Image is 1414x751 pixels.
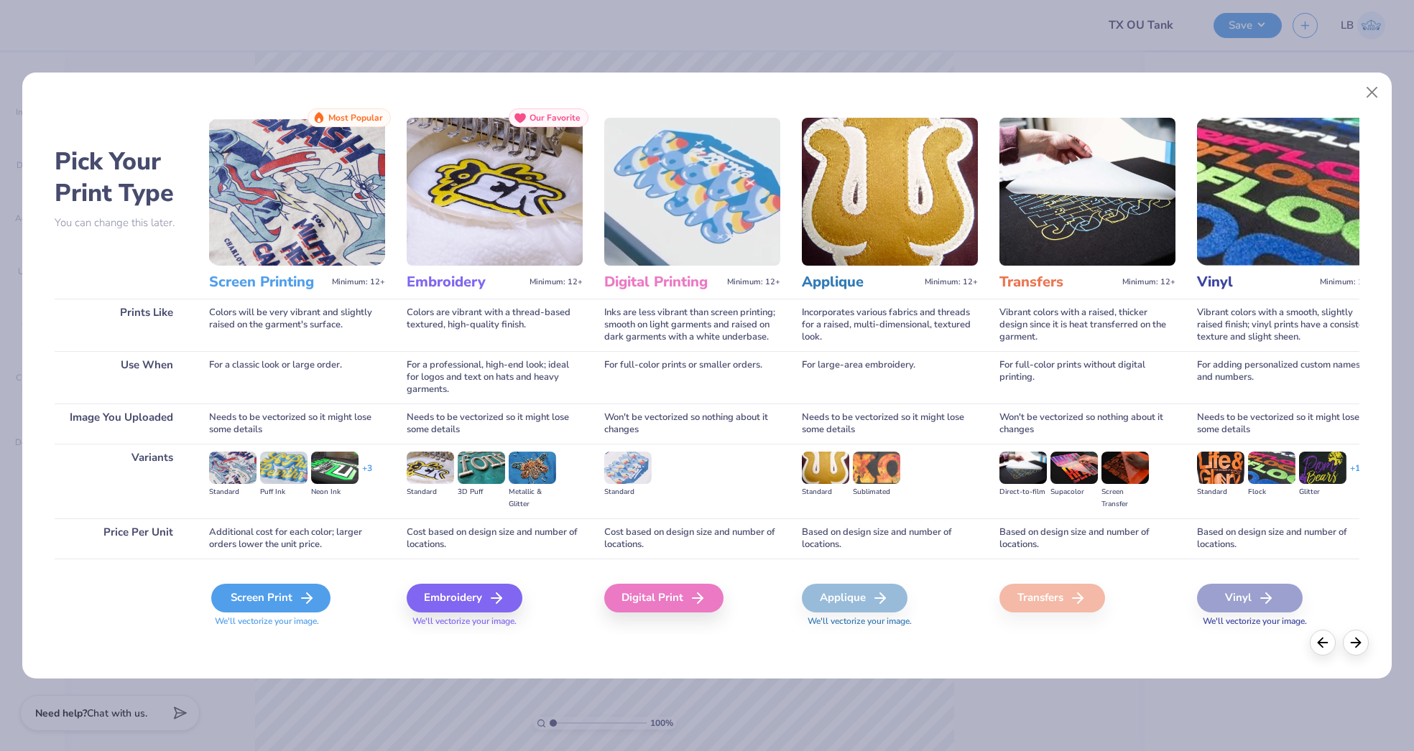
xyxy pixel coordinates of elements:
div: Image You Uploaded [55,404,188,444]
div: Colors are vibrant with a thread-based textured, high-quality finish. [407,299,583,351]
div: Supacolor [1050,486,1098,498]
h3: Vinyl [1197,273,1314,291]
h3: Embroidery [407,273,524,291]
div: For large-area embroidery. [802,351,978,404]
div: Vibrant colors with a raised, thicker design since it is heat transferred on the garment. [999,299,1175,351]
h3: Applique [802,273,919,291]
h3: Transfers [999,273,1117,291]
div: Standard [802,486,849,498]
div: Based on design size and number of locations. [802,518,978,559]
div: Cost based on design size and number of locations. [407,518,583,559]
span: Minimum: 12+ [925,277,978,287]
div: Glitter [1299,486,1346,498]
div: Inks are less vibrant than screen printing; smooth on light garments and raised on dark garments ... [604,299,780,351]
img: Supacolor [1050,452,1098,483]
div: Needs to be vectorized so it might lose some details [1197,404,1373,444]
div: Cost based on design size and number of locations. [604,518,780,559]
div: Needs to be vectorized so it might lose some details [209,404,385,444]
div: Colors will be very vibrant and slightly raised on the garment's surface. [209,299,385,351]
span: Minimum: 12+ [1122,277,1175,287]
div: For full-color prints without digital printing. [999,351,1175,404]
div: Standard [407,486,454,498]
div: + 3 [362,462,372,487]
img: Sublimated [853,452,900,483]
img: Puff Ink [260,452,308,483]
div: Prints Like [55,299,188,351]
span: Minimum: 12+ [530,277,583,287]
div: Standard [1197,486,1244,498]
div: Flock [1248,486,1295,498]
img: Direct-to-film [999,452,1047,483]
div: Sublimated [853,486,900,498]
img: Digital Printing [604,118,780,266]
div: Digital Print [604,584,724,612]
div: Vinyl [1197,584,1303,612]
span: We'll vectorize your image. [209,615,385,628]
img: Standard [604,452,652,483]
img: Neon Ink [311,452,359,483]
div: For full-color prints or smaller orders. [604,351,780,404]
img: Embroidery [407,118,583,266]
img: Flock [1248,452,1295,483]
div: Use When [55,351,188,404]
div: Based on design size and number of locations. [999,518,1175,559]
img: Transfers [999,118,1175,266]
div: Needs to be vectorized so it might lose some details [407,404,583,444]
div: Screen Print [211,584,331,612]
img: Glitter [1299,452,1346,483]
div: 3D Puff [458,486,505,498]
span: Minimum: 12+ [727,277,780,287]
h3: Screen Printing [209,273,326,291]
span: Most Popular [328,113,383,123]
span: We'll vectorize your image. [407,615,583,628]
img: Applique [802,118,978,266]
div: Won't be vectorized so nothing about it changes [604,404,780,444]
span: Our Favorite [530,113,581,123]
div: Won't be vectorized so nothing about it changes [999,404,1175,444]
span: We'll vectorize your image. [802,615,978,628]
div: Based on design size and number of locations. [1197,518,1373,559]
div: Standard [209,486,257,498]
h3: Digital Printing [604,273,721,291]
h2: Pick Your Print Type [55,146,188,209]
div: Standard [604,486,652,498]
div: Vibrant colors with a smooth, slightly raised finish; vinyl prints have a consistent texture and ... [1197,299,1373,351]
img: 3D Puff [458,452,505,483]
img: Screen Printing [209,118,385,266]
img: Standard [209,452,257,483]
div: Screen Transfer [1101,486,1149,510]
div: For a professional, high-end look; ideal for logos and text on hats and heavy garments. [407,351,583,404]
div: Needs to be vectorized so it might lose some details [802,404,978,444]
img: Standard [1197,452,1244,483]
img: Vinyl [1197,118,1373,266]
span: Minimum: 12+ [332,277,385,287]
div: Metallic & Glitter [509,486,556,510]
div: + 1 [1350,462,1360,487]
p: You can change this later. [55,217,188,229]
img: Metallic & Glitter [509,452,556,483]
img: Screen Transfer [1101,452,1149,483]
div: For adding personalized custom names and numbers. [1197,351,1373,404]
div: Incorporates various fabrics and threads for a raised, multi-dimensional, textured look. [802,299,978,351]
div: For a classic look or large order. [209,351,385,404]
div: Price Per Unit [55,518,188,559]
div: Variants [55,444,188,518]
div: Additional cost for each color; larger orders lower the unit price. [209,518,385,559]
div: Direct-to-film [999,486,1047,498]
div: Puff Ink [260,486,308,498]
span: We'll vectorize your image. [1197,615,1373,628]
span: Minimum: 12+ [1320,277,1373,287]
div: Transfers [999,584,1105,612]
div: Embroidery [407,584,522,612]
img: Standard [802,452,849,483]
div: Neon Ink [311,486,359,498]
div: Applique [802,584,907,612]
img: Standard [407,452,454,483]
